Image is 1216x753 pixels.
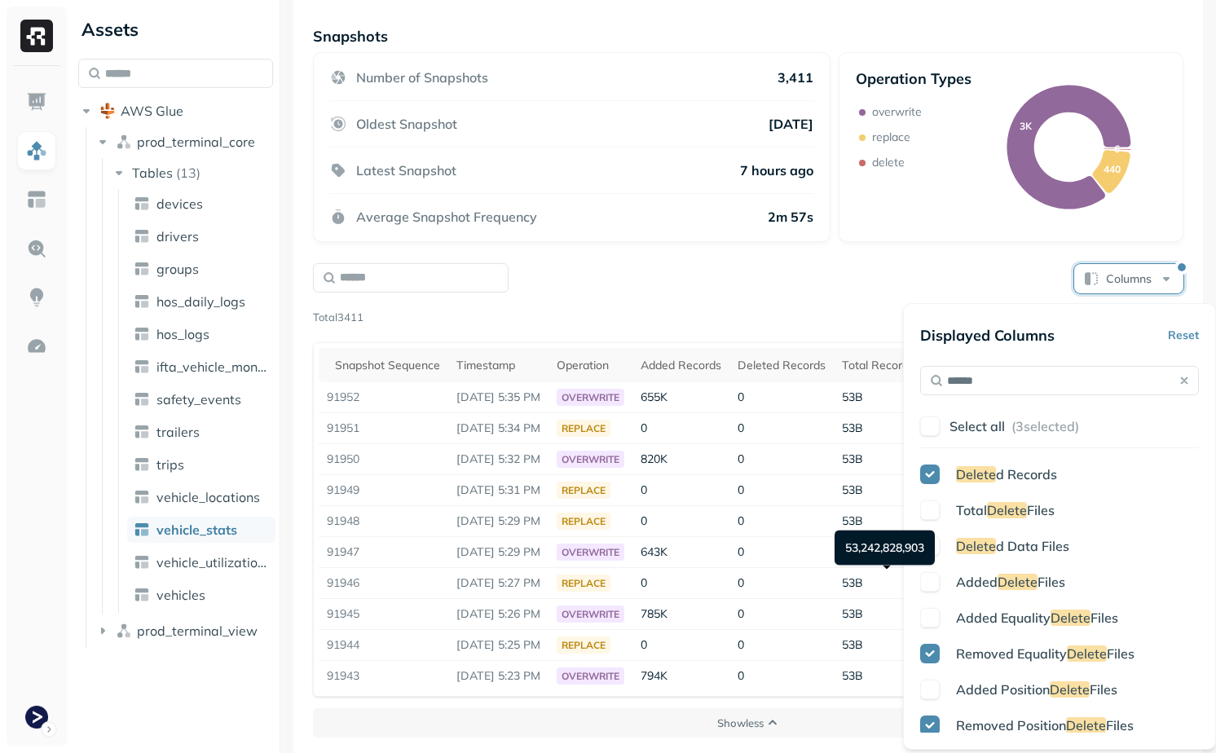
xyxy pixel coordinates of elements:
[456,358,540,373] div: Timestamp
[127,256,275,282] a: groups
[872,155,905,170] p: delete
[641,421,647,435] span: 0
[127,321,275,347] a: hos_logs
[319,413,448,444] td: 91951
[156,228,199,244] span: drivers
[641,668,667,683] span: 794K
[1067,645,1107,662] span: Delete
[156,326,209,342] span: hos_logs
[842,668,863,683] span: 53B
[134,554,150,570] img: table
[738,482,744,497] span: 0
[641,513,647,528] span: 0
[949,418,1005,434] p: Select all
[134,587,150,603] img: table
[557,513,610,530] div: replace
[134,196,150,212] img: table
[134,456,150,473] img: table
[1051,610,1090,626] span: Delete
[127,484,275,510] a: vehicle_locations
[156,293,245,310] span: hos_daily_logs
[121,103,183,119] span: AWS Glue
[1106,717,1134,733] span: Files
[1020,120,1033,132] text: 3K
[456,637,540,653] p: Sep 11, 2025 5:25 PM
[956,538,996,554] span: Delete
[842,513,863,528] span: 53B
[134,359,150,375] img: table
[842,421,863,435] span: 53B
[1104,163,1121,175] text: 440
[127,386,275,412] a: safety_events
[26,336,47,357] img: Optimization
[456,513,540,529] p: Sep 11, 2025 5:29 PM
[557,451,624,468] div: overwrite
[26,140,47,161] img: Assets
[557,544,624,561] div: overwrite
[641,575,647,590] span: 0
[872,130,910,145] p: replace
[456,482,540,498] p: Sep 11, 2025 5:31 PM
[956,466,996,482] span: Delete
[956,574,998,590] span: Added
[641,358,721,373] div: Added Records
[956,717,1066,733] span: Removed Position
[1090,610,1118,626] span: Files
[156,196,203,212] span: devices
[1107,645,1134,662] span: Files
[557,636,610,654] div: replace
[134,261,150,277] img: table
[25,706,48,729] img: Terminal
[319,506,448,537] td: 91948
[156,261,199,277] span: groups
[768,209,813,225] p: 2m 57s
[769,116,813,132] p: [DATE]
[26,189,47,210] img: Asset Explorer
[134,326,150,342] img: table
[156,391,241,407] span: safety_events
[842,482,863,497] span: 53B
[127,582,275,608] a: vehicles
[456,544,540,560] p: Sep 11, 2025 5:29 PM
[996,538,1069,554] span: d Data Files
[641,390,667,404] span: 655K
[156,456,184,473] span: trips
[456,606,540,622] p: Sep 11, 2025 5:26 PM
[842,606,863,621] span: 53B
[456,668,540,684] p: Sep 11, 2025 5:23 PM
[738,606,744,621] span: 0
[738,575,744,590] span: 0
[156,522,237,538] span: vehicle_stats
[842,575,863,590] span: 53B
[127,223,275,249] a: drivers
[740,162,813,178] p: 7 hours ago
[156,489,260,505] span: vehicle_locations
[557,389,624,406] div: overwrite
[1050,681,1090,698] span: Delete
[134,489,150,505] img: table
[116,623,132,639] img: namespace
[319,382,448,413] td: 91952
[738,544,744,559] span: 0
[1027,502,1055,518] span: Files
[456,421,540,436] p: Sep 11, 2025 5:34 PM
[557,420,610,437] div: replace
[956,681,1050,698] span: Added Position
[641,606,667,621] span: 785K
[717,716,764,731] p: Show less
[641,544,667,559] span: 643K
[1074,264,1183,293] button: Columns
[134,391,150,407] img: table
[335,358,440,373] div: Snapshot Sequence
[641,637,647,652] span: 0
[738,358,826,373] div: Deleted Records
[738,637,744,652] span: 0
[557,482,610,499] div: replace
[996,466,1057,482] span: d Records
[176,165,200,181] p: ( 13 )
[134,293,150,310] img: table
[842,451,863,466] span: 53B
[156,359,269,375] span: ifta_vehicle_months
[127,354,275,380] a: ifta_vehicle_months
[111,160,275,186] button: Tables(13)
